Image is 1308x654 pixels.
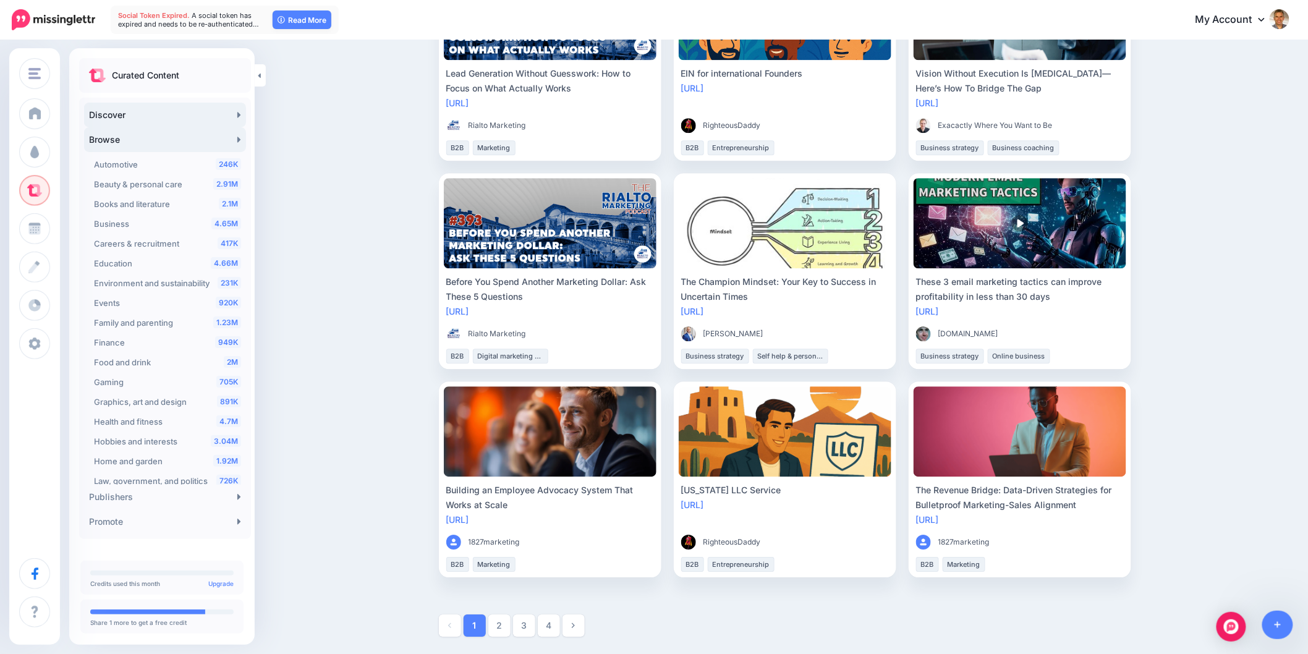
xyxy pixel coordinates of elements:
[681,326,696,341] img: SJ6NATAYCJ05E8XP7CSRW3TGPUEMX48C_thumb.jpg
[273,11,331,29] a: Read More
[488,614,511,637] a: 2
[703,119,761,132] span: RighteousDaddy
[94,357,151,367] span: Food and drink
[211,218,241,229] span: 4.65M
[681,483,889,498] div: [US_STATE] LLC Service
[94,179,182,189] span: Beauty & personal care
[538,614,560,637] a: 4
[1011,214,1029,232] img: play-circle-overlay.png
[681,306,704,316] a: [URL]
[1183,5,1289,35] a: My Account
[446,349,469,363] li: B2B
[681,118,696,133] img: 132269654_104219678259125_2692675508189239118_n-bsa91599_thumb.png
[94,436,177,446] span: Hobbies and interests
[916,326,931,341] img: 53533197_358021295045294_6740573755115831296_n-bsa87036_thumb.jpg
[94,417,163,427] span: Health and fitness
[938,119,1053,132] span: Exacactly Where You Want to Be
[118,11,190,20] span: Social Token Expired.
[94,199,170,209] span: Books and literature
[89,69,106,82] img: curate.png
[703,328,763,340] span: [PERSON_NAME]
[988,140,1060,155] li: Business coaching
[94,338,125,347] span: Finance
[681,274,889,304] div: The Champion Mindset: Your Key to Success in Uncertain Times
[473,140,516,155] li: Marketing
[988,349,1050,363] li: Online business
[216,158,241,170] span: 246K
[681,535,696,550] img: 132269654_104219678259125_2692675508189239118_n-bsa91599_thumb.png
[213,455,241,467] span: 1.92M
[446,118,461,133] img: 74400927_2541562552624184_6518002996444397568_n-bsa92563_thumb.png
[28,68,41,79] img: menu.png
[473,621,477,630] strong: 1
[213,178,241,190] span: 2.91M
[211,435,241,447] span: 3.04M
[446,274,654,304] div: Before You Spend Another Marketing Dollar: Ask These 5 Questions
[94,258,132,268] span: Education
[916,274,1124,304] div: These 3 email marketing tactics can improve profitability in less than 30 days
[473,557,516,572] li: Marketing
[916,349,984,363] li: Business strategy
[94,219,129,229] span: Business
[681,140,704,155] li: B2B
[469,536,520,548] span: 1827marketing
[216,415,241,427] span: 4.7M
[916,140,984,155] li: Business strategy
[94,377,124,387] span: Gaming
[469,119,526,132] span: Rialto Marketing
[216,376,241,388] span: 705K
[208,580,234,587] a: Upgrade
[84,485,246,509] a: Publishers
[916,98,939,108] a: [URL]
[446,557,469,572] li: B2B
[94,159,138,169] span: Automotive
[94,456,163,466] span: Home and garden
[213,316,241,328] span: 1.23M
[916,66,1124,96] div: Vision Without Execution Is [MEDICAL_DATA]—Here’s How To Bridge The Gap
[446,98,469,108] a: [URL]
[916,483,1124,512] div: The Revenue Bridge: Data-Driven Strategies for Bulletproof Marketing-Sales Alignment
[90,580,234,587] p: Credits used this month
[224,356,241,368] span: 2M
[84,103,246,127] a: Discover
[446,326,461,341] img: 74400927_2541562552624184_6518002996444397568_n-bsa92563_thumb.png
[94,397,187,407] span: Graphics, art and design
[218,277,241,289] span: 231K
[753,349,828,363] li: Self help & personal development
[84,127,246,152] a: Browse
[681,499,704,510] a: [URL]
[112,68,179,83] p: Curated Content
[708,557,775,572] li: Entrepreneurship
[94,278,210,288] span: Environment and sustainability
[94,476,208,486] span: Law, government, and politics
[446,535,461,550] img: user_default_image.png
[446,514,469,525] a: [URL]
[916,118,931,133] img: 61762406_414633959090486_4200527562230726656_o-bsa86369_thumb.jpg
[681,83,704,93] a: [URL]
[94,318,173,328] span: Family and parenting
[916,514,939,525] a: [URL]
[216,297,241,308] span: 920K
[943,557,985,572] li: Marketing
[219,198,241,210] span: 2.1M
[681,66,889,81] div: EIN for international Founders
[916,557,939,572] li: B2B
[94,239,179,248] span: Careers & recruitment
[446,140,469,155] li: B2B
[681,349,749,363] li: Business strategy
[703,536,761,548] span: RighteousDaddy
[446,483,654,512] div: Building an Employee Advocacy System That Works at Scale
[938,328,998,340] span: [DOMAIN_NAME]
[218,237,241,249] span: 417K
[216,475,241,486] span: 726K
[1217,612,1246,642] div: Open Intercom Messenger
[12,9,95,30] img: Missinglettr
[84,509,246,534] a: Promote
[118,11,259,28] span: A social token has expired and needs to be re-authenticated…
[217,396,241,407] span: 891K
[681,557,704,572] li: B2B
[446,66,654,96] div: Lead Generation Without Guesswork: How to Focus on What Actually Works
[215,336,241,348] span: 949K
[211,257,241,269] span: 4.66M
[473,349,548,363] li: Digital marketing strategy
